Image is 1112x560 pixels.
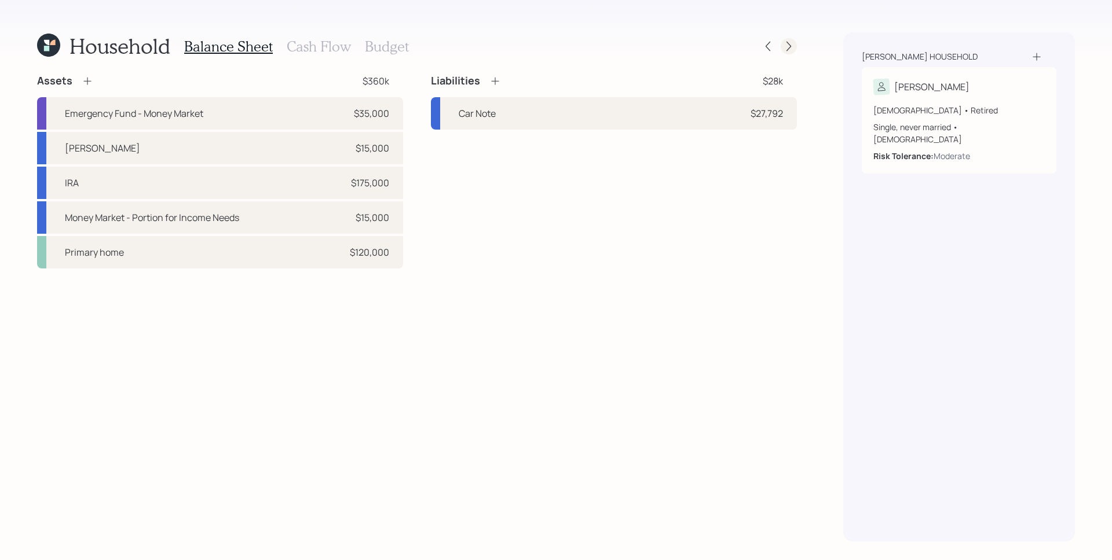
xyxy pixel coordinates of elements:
div: [DEMOGRAPHIC_DATA] • Retired [873,104,1045,116]
div: $175,000 [351,176,389,190]
h1: Household [69,34,170,58]
div: Emergency Fund - Money Market [65,106,203,120]
div: $28k [763,74,783,88]
div: $27,792 [751,106,783,120]
div: Money Market - Portion for Income Needs [65,211,239,224]
div: $120,000 [350,245,389,259]
b: Risk Tolerance: [873,150,934,161]
h4: Liabilities [431,75,480,87]
div: $15,000 [356,211,389,224]
h3: Budget [365,38,409,55]
h4: Assets [37,75,72,87]
div: $15,000 [356,141,389,155]
div: Car Note [459,106,496,120]
div: Primary home [65,245,124,259]
div: [PERSON_NAME] [894,80,970,94]
div: $360k [363,74,389,88]
h3: Balance Sheet [184,38,273,55]
div: $35,000 [354,106,389,120]
div: IRA [65,176,79,190]
div: [PERSON_NAME] household [862,51,978,62]
div: [PERSON_NAME] [65,141,140,155]
h3: Cash Flow [287,38,351,55]
div: Moderate [934,150,970,162]
div: Single, never married • [DEMOGRAPHIC_DATA] [873,121,1045,145]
